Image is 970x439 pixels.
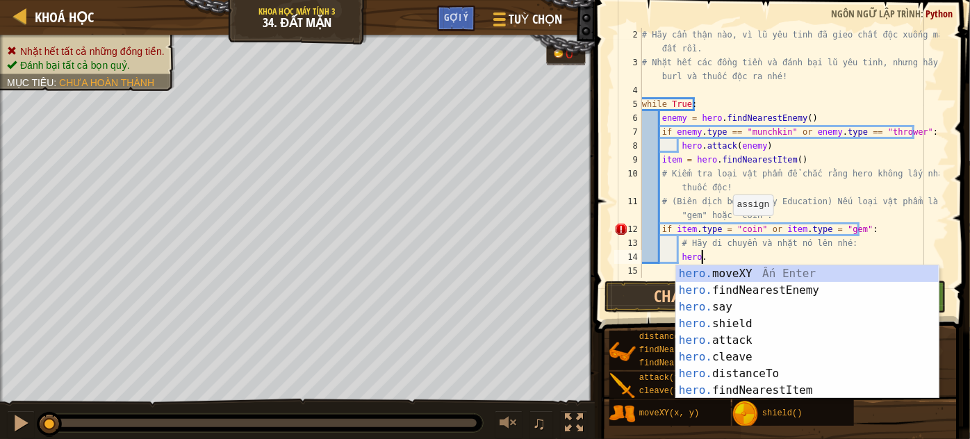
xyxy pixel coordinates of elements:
[20,46,165,57] span: Nhặt hết tất cả những đồng tiền.
[495,411,523,439] button: Tùy chỉnh âm lượng
[639,408,699,418] span: moveXY(x, y)
[614,236,642,250] div: 13
[605,281,771,313] button: Chạy ⇧↵
[639,373,709,383] span: attack(target)
[831,7,921,20] span: Ngôn ngữ lập trình
[614,28,642,56] div: 2
[609,339,636,365] img: portrait.png
[639,358,724,368] span: findNearestItem()
[614,194,642,222] div: 11
[509,10,562,28] span: Tuỳ chọn
[7,44,165,58] li: Nhặt hết tất cả những đồng tiền.
[20,60,130,71] span: Đánh bại tất cả bọn quỷ.
[529,411,553,439] button: ♫
[546,43,586,65] div: Team 'humans' has 0 gold.
[732,401,759,427] img: portrait.png
[614,125,642,139] div: 7
[609,373,636,399] img: portrait.png
[639,345,730,355] span: findNearestEnemy()
[28,8,94,26] a: Khoá học
[7,411,35,439] button: Ctrl + P: Pause
[614,97,642,111] div: 5
[566,47,579,61] div: 0
[614,222,642,236] div: 12
[614,250,642,264] div: 14
[35,8,94,26] span: Khoá học
[926,7,953,20] span: Python
[762,408,803,418] span: shield()
[560,411,588,439] button: Bật tắt chế độ toàn màn hình
[614,139,642,153] div: 8
[59,77,154,88] span: Chưa hoàn thành
[614,167,642,194] div: 10
[639,386,709,396] span: cleave(target)
[482,6,570,38] button: Tuỳ chọn
[7,58,165,72] li: Đánh bại tất cả bọn quỷ.
[532,413,546,433] span: ♫
[639,332,730,342] span: distanceTo(target)
[614,111,642,125] div: 6
[54,77,59,88] span: :
[609,401,636,427] img: portrait.png
[7,77,54,88] span: Mục tiêu
[444,10,468,24] span: Gợi ý
[614,264,642,278] div: 15
[737,199,770,210] code: assign
[614,153,642,167] div: 9
[921,7,926,20] span: :
[614,83,642,97] div: 4
[614,56,642,83] div: 3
